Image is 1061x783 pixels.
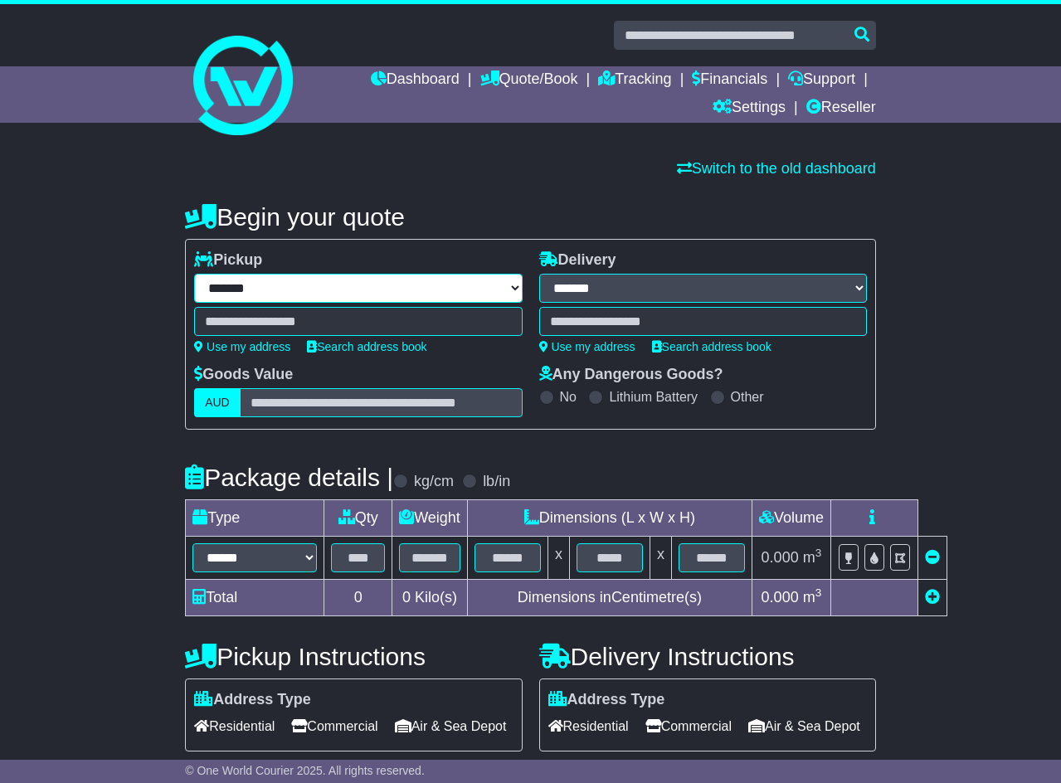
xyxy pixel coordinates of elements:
[194,251,262,270] label: Pickup
[307,340,426,353] a: Search address book
[480,66,578,95] a: Quote/Book
[548,691,665,709] label: Address Type
[467,580,752,616] td: Dimensions in Centimetre(s)
[395,713,507,739] span: Air & Sea Depot
[645,713,732,739] span: Commercial
[803,549,822,566] span: m
[185,464,393,491] h4: Package details |
[713,95,786,123] a: Settings
[560,389,577,405] label: No
[815,586,822,599] sup: 3
[186,500,324,537] td: Type
[548,537,569,580] td: x
[539,251,616,270] label: Delivery
[324,500,392,537] td: Qty
[185,203,876,231] h4: Begin your quote
[194,388,241,417] label: AUD
[194,340,290,353] a: Use my address
[925,549,940,566] a: Remove this item
[324,580,392,616] td: 0
[598,66,671,95] a: Tracking
[815,547,822,559] sup: 3
[194,691,311,709] label: Address Type
[650,537,671,580] td: x
[677,160,876,177] a: Switch to the old dashboard
[803,589,822,605] span: m
[185,643,522,670] h4: Pickup Instructions
[692,66,767,95] a: Financials
[925,589,940,605] a: Add new item
[194,713,275,739] span: Residential
[402,589,411,605] span: 0
[748,713,860,739] span: Air & Sea Depot
[548,713,629,739] span: Residential
[609,389,698,405] label: Lithium Battery
[788,66,855,95] a: Support
[752,500,830,537] td: Volume
[539,340,635,353] a: Use my address
[652,340,771,353] a: Search address book
[762,589,799,605] span: 0.000
[539,643,876,670] h4: Delivery Instructions
[483,473,510,491] label: lb/in
[392,580,468,616] td: Kilo(s)
[414,473,454,491] label: kg/cm
[186,580,324,616] td: Total
[194,366,293,384] label: Goods Value
[806,95,876,123] a: Reseller
[762,549,799,566] span: 0.000
[392,500,468,537] td: Weight
[467,500,752,537] td: Dimensions (L x W x H)
[731,389,764,405] label: Other
[371,66,460,95] a: Dashboard
[539,366,723,384] label: Any Dangerous Goods?
[185,764,425,777] span: © One World Courier 2025. All rights reserved.
[291,713,377,739] span: Commercial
